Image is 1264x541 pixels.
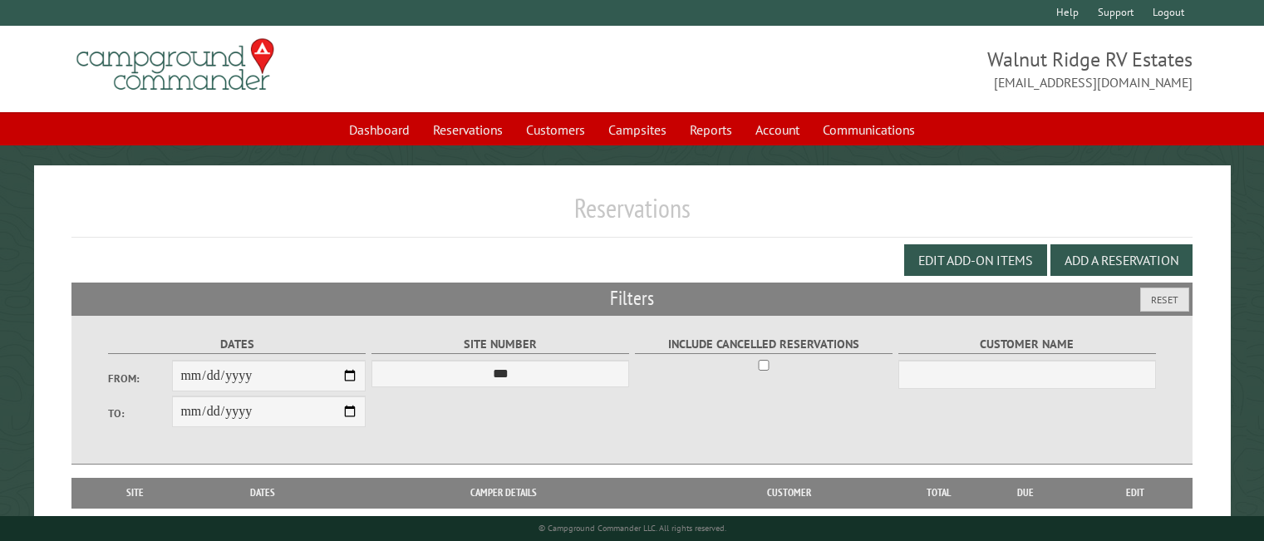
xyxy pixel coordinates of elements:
th: Due [972,478,1079,508]
th: Total [906,478,972,508]
a: Campsites [598,114,676,145]
button: Reset [1140,288,1189,312]
a: Reports [680,114,742,145]
a: Dashboard [339,114,420,145]
img: Campground Commander [71,32,279,97]
label: Site Number [371,335,630,354]
a: Communications [813,114,925,145]
h2: Filters [71,283,1193,314]
a: Customers [516,114,595,145]
label: From: [108,371,173,386]
th: Customer [672,478,906,508]
label: Dates [108,335,366,354]
button: Edit Add-on Items [904,244,1047,276]
a: Account [745,114,809,145]
h1: Reservations [71,192,1193,238]
span: Walnut Ridge RV Estates [EMAIL_ADDRESS][DOMAIN_NAME] [632,46,1193,92]
th: Camper Details [335,478,672,508]
th: Edit [1079,478,1193,508]
label: Customer Name [898,335,1157,354]
label: To: [108,406,173,421]
th: Site [80,478,190,508]
th: Dates [190,478,335,508]
button: Add a Reservation [1050,244,1193,276]
a: Reservations [423,114,513,145]
label: Include Cancelled Reservations [635,335,893,354]
small: © Campground Commander LLC. All rights reserved. [539,523,726,534]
